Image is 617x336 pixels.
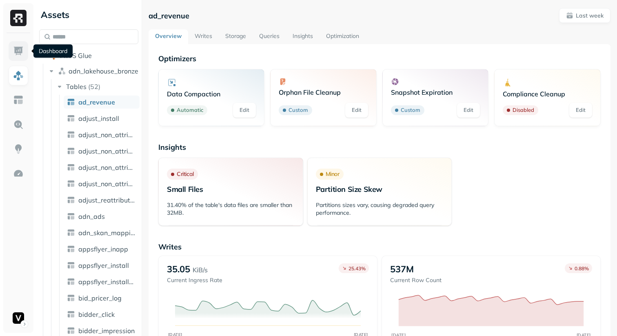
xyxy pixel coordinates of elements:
[10,10,27,26] img: Ryft
[88,82,100,91] p: ( 52 )
[158,54,601,63] p: Optimizers
[67,327,75,335] img: table
[78,196,136,204] span: adjust_reattribution
[390,276,442,284] p: Current Row Count
[67,245,75,253] img: table
[67,229,75,237] img: table
[345,103,368,118] a: Edit
[67,196,75,204] img: table
[177,170,194,178] p: Critical
[67,180,75,188] img: table
[348,265,366,271] p: 25.43 %
[64,226,140,239] a: adn_skan_mapping
[78,147,136,155] span: adjust_non_attributed_iap
[279,88,368,96] p: Orphan File Cleanup
[33,45,73,58] div: Dashboard
[78,294,122,302] span: bid_pricer_log
[64,161,140,174] a: adjust_non_attributed_install
[13,95,24,105] img: Asset Explorer
[69,67,138,75] span: adn_lakehouse_bronze
[158,142,601,152] p: Insights
[167,201,295,217] p: 31.40% of the table's data files are smaller than 32MB.
[64,177,140,190] a: adjust_non_attributed_reattribution
[316,185,444,194] p: Partition Size Skew
[67,147,75,155] img: table
[316,201,444,217] p: Partitions sizes vary, causing degraded query performance.
[67,261,75,269] img: table
[219,29,253,44] a: Storage
[64,96,140,109] a: ad_revenue
[286,29,320,44] a: Insights
[67,294,75,302] img: table
[64,128,140,141] a: adjust_non_attributed_ad_revenue
[78,212,105,220] span: adn_ads
[78,245,128,253] span: appsflyer_inapp
[78,114,119,122] span: adjust_install
[55,80,139,93] button: Tables(52)
[78,180,136,188] span: adjust_non_attributed_reattribution
[575,265,589,271] p: 0.88 %
[177,106,203,114] p: Automatic
[39,49,138,62] button: AWS Glue
[149,11,189,20] p: ad_revenue
[13,144,24,154] img: Insights
[326,170,340,178] p: Minor
[401,106,420,114] p: Custom
[390,263,414,275] p: 537M
[64,145,140,158] a: adjust_non_attributed_iap
[58,67,66,75] img: namespace
[39,8,138,21] div: Assets
[13,168,24,179] img: Optimization
[78,131,136,139] span: adjust_non_attributed_ad_revenue
[78,327,135,335] span: bidder_impression
[67,212,75,220] img: table
[78,310,115,318] span: bidder_click
[67,114,75,122] img: table
[569,103,592,118] a: Edit
[13,119,24,130] img: Query Explorer
[67,163,75,171] img: table
[158,242,601,251] p: Writes
[78,278,136,286] span: appsflyer_install_non_attr
[149,29,188,44] a: Overview
[64,291,140,305] a: bid_pricer_log
[78,98,115,106] span: ad_revenue
[167,276,222,284] p: Current Ingress Rate
[457,103,480,118] a: Edit
[64,194,140,207] a: adjust_reattribution
[78,229,136,237] span: adn_skan_mapping
[167,90,256,98] p: Data Compaction
[66,82,87,91] span: Tables
[503,90,592,98] p: Compliance Cleanup
[188,29,219,44] a: Writes
[64,259,140,272] a: appsflyer_install
[233,103,256,118] a: Edit
[47,65,139,78] button: adn_lakehouse_bronze
[67,278,75,286] img: table
[78,261,129,269] span: appsflyer_install
[253,29,286,44] a: Queries
[289,106,308,114] p: Custom
[167,263,190,275] p: 35.05
[513,106,534,114] p: Disabled
[78,163,136,171] span: adjust_non_attributed_install
[13,46,24,56] img: Dashboard
[559,8,610,23] button: Last week
[67,310,75,318] img: table
[391,88,480,96] p: Snapshot Expiration
[64,275,140,288] a: appsflyer_install_non_attr
[193,265,208,275] p: KiB/s
[64,210,140,223] a: adn_ads
[167,185,295,194] p: Small Files
[64,243,140,256] a: appsflyer_inapp
[64,112,140,125] a: adjust_install
[67,98,75,106] img: table
[576,12,604,20] p: Last week
[320,29,366,44] a: Optimization
[13,70,24,81] img: Assets
[60,51,92,60] span: AWS Glue
[64,308,140,321] a: bidder_click
[13,312,24,324] img: Voodoo
[67,131,75,139] img: table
